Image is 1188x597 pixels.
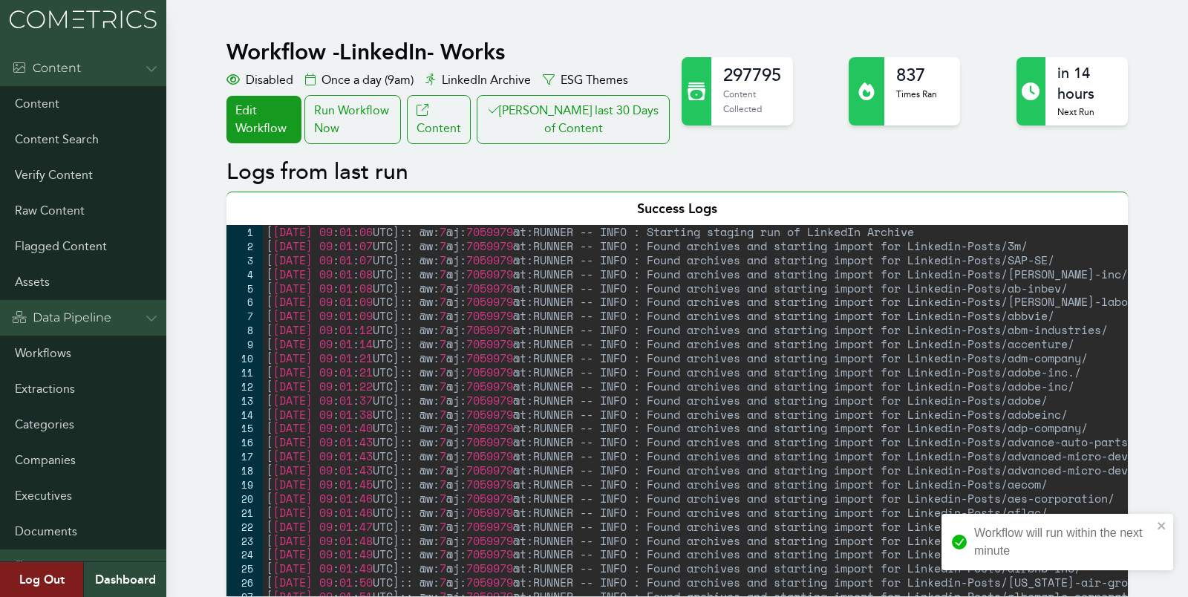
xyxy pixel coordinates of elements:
[226,96,301,143] a: Edit Workflow
[226,492,263,506] div: 20
[425,71,531,89] div: LinkedIn Archive
[12,558,73,576] div: Admin
[226,520,263,534] div: 22
[974,524,1152,560] div: Workflow will run within the next minute
[226,408,263,422] div: 14
[226,449,263,463] div: 17
[1057,105,1115,120] p: Next Run
[226,253,263,267] div: 3
[723,87,781,116] p: Content Collected
[12,309,111,327] div: Data Pipeline
[226,435,263,449] div: 16
[226,379,263,394] div: 12
[226,323,263,337] div: 8
[226,309,263,323] div: 7
[305,71,414,89] div: Once a day (9am)
[226,547,263,561] div: 24
[226,159,1127,186] h2: Logs from last run
[226,575,263,590] div: 26
[226,394,263,408] div: 13
[12,59,81,77] div: Content
[407,95,471,144] a: Content
[543,71,628,89] div: ESG Themes
[226,351,263,365] div: 10
[477,95,670,144] button: [PERSON_NAME] last 30 Days of Content
[723,63,781,87] h2: 297795
[1057,63,1115,105] h2: in 14 hours
[83,562,166,597] a: Dashboard
[896,63,937,87] h2: 837
[226,463,263,477] div: 18
[226,225,263,239] div: 1
[226,337,263,351] div: 9
[226,506,263,520] div: 21
[226,365,263,379] div: 11
[226,71,293,89] div: Disabled
[226,39,673,65] h1: Workflow - LinkedIn- Works
[226,477,263,492] div: 19
[226,192,1127,225] div: Success Logs
[226,239,263,253] div: 2
[226,534,263,548] div: 23
[1157,520,1167,532] button: close
[304,95,401,144] div: Run Workflow Now
[896,87,937,102] p: Times Ran
[226,421,263,435] div: 15
[226,267,263,281] div: 4
[226,561,263,575] div: 25
[226,295,263,309] div: 6
[226,281,263,296] div: 5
